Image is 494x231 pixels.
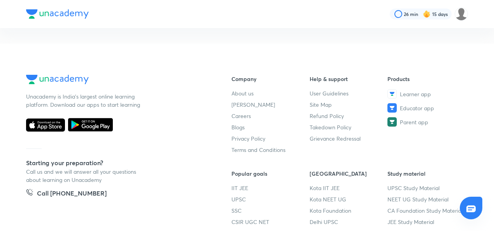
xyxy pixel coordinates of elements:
[231,101,310,109] a: [PERSON_NAME]
[37,189,107,199] h5: Call [PHONE_NUMBER]
[231,112,310,120] a: Careers
[231,75,310,83] h6: Company
[387,75,466,83] h6: Products
[387,169,466,178] h6: Study material
[400,118,428,126] span: Parent app
[231,134,310,143] a: Privacy Policy
[310,75,388,83] h6: Help & support
[26,75,89,84] img: Company Logo
[387,117,397,127] img: Parent app
[310,101,388,109] a: Site Map
[231,112,251,120] span: Careers
[387,184,466,192] a: UPSC Study Material
[455,7,468,21] img: ranjini
[387,117,466,127] a: Parent app
[26,9,89,19] img: Company Logo
[387,89,466,99] a: Learner app
[26,158,207,168] h5: Starting your preparation?
[231,195,310,203] a: UPSC
[26,168,143,184] p: Call us and we will answer all your questions about learning on Unacademy
[310,169,388,178] h6: [GEOGRAPHIC_DATA]
[26,92,143,109] p: Unacademy is India’s largest online learning platform. Download our apps to start learning
[387,103,397,113] img: Educator app
[387,103,466,113] a: Educator app
[26,189,107,199] a: Call [PHONE_NUMBER]
[310,195,388,203] a: Kota NEET UG
[231,184,310,192] a: IIT JEE
[387,195,466,203] a: NEET UG Study Material
[387,206,466,215] a: CA Foundation Study Material
[310,134,388,143] a: Grievance Redressal
[400,104,434,112] span: Educator app
[310,184,388,192] a: Kota IIT JEE
[26,75,207,86] a: Company Logo
[310,206,388,215] a: Kota Foundation
[310,112,388,120] a: Refund Policy
[231,146,310,154] a: Terms and Conditions
[400,90,431,98] span: Learner app
[423,10,431,18] img: streak
[231,218,310,226] a: CSIR UGC NET
[231,169,310,178] h6: Popular goals
[231,123,310,131] a: Blogs
[310,123,388,131] a: Takedown Policy
[387,218,466,226] a: JEE Study Material
[231,89,310,97] a: About us
[231,206,310,215] a: SSC
[387,89,397,99] img: Learner app
[310,89,388,97] a: User Guidelines
[310,218,388,226] a: Delhi UPSC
